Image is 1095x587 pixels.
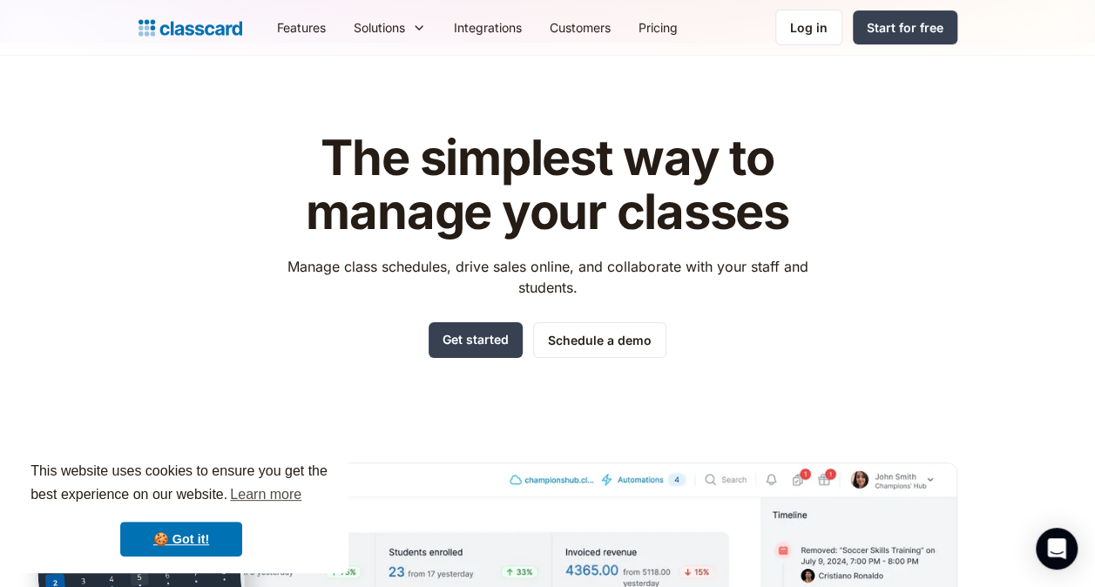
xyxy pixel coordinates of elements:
[867,18,943,37] div: Start for free
[775,10,842,45] a: Log in
[271,132,824,239] h1: The simplest way to manage your classes
[536,8,625,47] a: Customers
[354,18,405,37] div: Solutions
[30,461,332,508] span: This website uses cookies to ensure you get the best experience on our website.
[14,444,348,573] div: cookieconsent
[853,10,957,44] a: Start for free
[440,8,536,47] a: Integrations
[429,322,523,358] a: Get started
[340,8,440,47] div: Solutions
[227,482,304,508] a: learn more about cookies
[625,8,692,47] a: Pricing
[1036,528,1078,570] div: Open Intercom Messenger
[120,522,242,557] a: dismiss cookie message
[790,18,828,37] div: Log in
[263,8,340,47] a: Features
[533,322,666,358] a: Schedule a demo
[271,256,824,298] p: Manage class schedules, drive sales online, and collaborate with your staff and students.
[139,16,242,40] a: home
